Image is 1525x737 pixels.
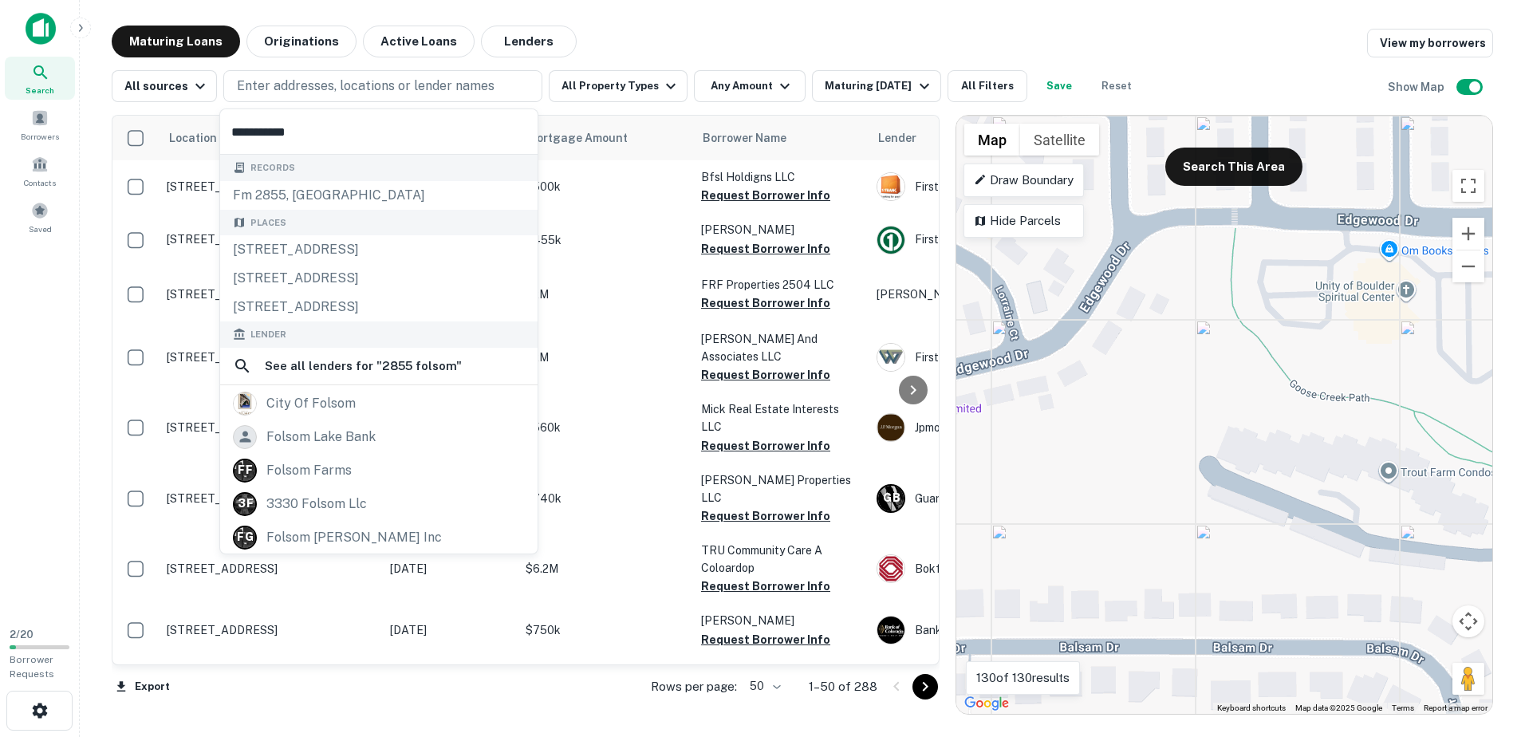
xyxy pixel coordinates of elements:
div: Maturing [DATE] [825,77,933,96]
div: 3330 folsom llc [266,492,367,516]
button: Maturing [DATE] [812,70,940,102]
div: All sources [124,77,210,96]
button: Request Borrower Info [701,294,830,313]
p: FRF Properties 2504 LLC [701,276,861,294]
p: [STREET_ADDRESS] [167,491,374,506]
p: F G [237,529,253,546]
th: Borrower Name [693,116,869,160]
p: [STREET_ADDRESS] [167,623,374,637]
img: Google [960,693,1013,714]
div: Bokf NA [877,554,1116,583]
button: All sources [112,70,217,102]
button: Request Borrower Info [701,577,830,596]
a: Saved [5,195,75,238]
button: Zoom out [1452,250,1484,282]
button: Lenders [481,26,577,57]
a: Report a map error [1424,703,1488,712]
button: Request Borrower Info [701,186,830,205]
p: [PERSON_NAME] [701,221,861,238]
h6: See all lenders for " 2855 folsom " [265,357,462,376]
img: picture [877,344,904,371]
p: 1–50 of 288 [809,677,877,696]
button: Request Borrower Info [701,506,830,526]
button: Request Borrower Info [701,630,830,649]
p: [PERSON_NAME] Family LLC [877,286,1116,303]
p: Bfsl Holdigns LLC [701,168,861,186]
a: Borrowers [5,103,75,146]
p: G B [883,490,900,506]
button: Reset [1091,70,1142,102]
div: 0 0 [956,116,1492,714]
span: Map data ©2025 Google [1295,703,1382,712]
th: Mortgage Amount [518,116,693,160]
p: [PERSON_NAME] [701,612,861,629]
a: Contacts [5,149,75,192]
a: F Gfolsom [PERSON_NAME] inc [220,521,538,554]
p: [STREET_ADDRESS] [167,287,374,301]
p: $6.2M [526,560,685,577]
span: Saved [29,223,52,235]
p: Mick Real Estate Interests LLC [701,400,861,436]
span: 2 / 20 [10,629,33,640]
p: $500k [526,178,685,195]
div: First National Bank Of Omaha [877,226,1116,254]
p: Draw Boundary [974,171,1074,190]
div: Firstbank [877,172,1116,201]
span: Search [26,84,54,97]
p: $560k [526,419,685,436]
a: folsom lake bank [220,420,538,454]
div: [STREET_ADDRESS] [220,264,538,293]
p: $740k [526,490,685,507]
div: Bank Of [US_STATE] [877,616,1116,644]
button: Request Borrower Info [701,436,830,455]
button: Maturing Loans [112,26,240,57]
button: Save your search to get updates of matches that match your search criteria. [1034,70,1085,102]
button: Go to next page [912,674,938,700]
button: Request Borrower Info [701,239,830,258]
p: $750k [526,621,685,639]
p: [DATE] [390,560,510,577]
div: Chat Widget [1445,609,1525,686]
a: View my borrowers [1367,29,1493,57]
h6: Show Map [1388,78,1447,96]
button: Zoom in [1452,218,1484,250]
p: [STREET_ADDRESS] [167,179,374,194]
button: Show satellite imagery [1020,124,1099,156]
button: Active Loans [363,26,475,57]
div: [STREET_ADDRESS] [220,235,538,264]
button: Export [112,675,174,699]
p: $2M [526,286,685,303]
p: Hide Parcels [974,211,1074,231]
a: Search [5,57,75,100]
img: picture [877,227,904,254]
p: [STREET_ADDRESS] [167,562,374,576]
button: Show street map [964,124,1020,156]
button: Originations [246,26,357,57]
th: Location [159,116,382,160]
span: Lender [878,128,916,148]
button: Keyboard shortcuts [1217,703,1286,714]
span: Borrower Name [703,128,786,148]
a: F Ffolsom farms [220,454,538,487]
p: [PERSON_NAME] Properties LLC [701,471,861,506]
p: $2M [526,349,685,366]
p: [STREET_ADDRESS] [167,232,374,246]
span: Borrowers [21,130,59,143]
p: [STREET_ADDRESS] [167,350,374,365]
th: Lender [869,116,1124,160]
div: folsom [PERSON_NAME] inc [266,526,442,550]
button: Request Borrower Info [701,365,830,384]
div: 50 [743,675,783,698]
button: All Filters [948,70,1027,102]
div: folsom farms [266,459,352,483]
div: Jpmorgan Chase Bank NA [877,413,1116,442]
p: $455k [526,231,685,249]
span: Mortgage Amount [527,128,648,148]
p: F F [238,462,252,479]
p: Rows per page: [651,677,737,696]
a: city of folsom [220,387,538,420]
